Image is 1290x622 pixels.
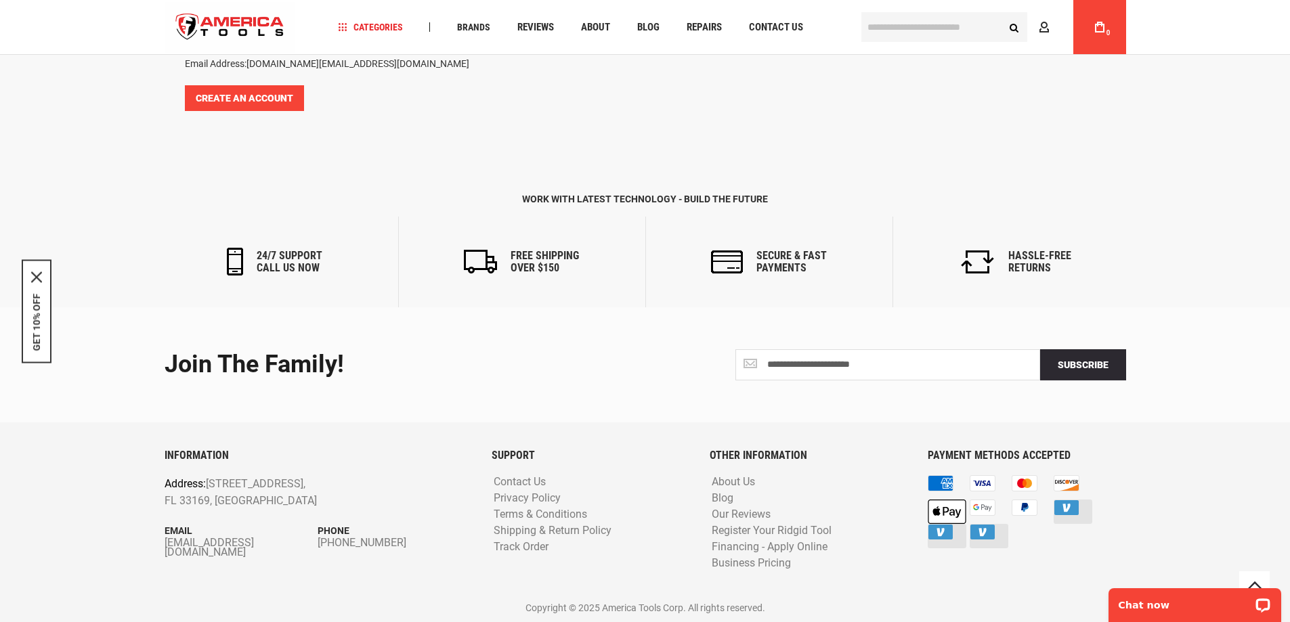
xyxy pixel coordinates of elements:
a: Privacy Policy [490,492,564,505]
h6: PAYMENT METHODS ACCEPTED [928,449,1125,462]
h6: INFORMATION [165,449,471,462]
img: America Tools [165,2,296,53]
a: Contact Us [490,476,549,489]
span: 0 [1106,29,1111,37]
p: Phone [318,523,471,538]
a: Categories [332,18,409,37]
h6: 24/7 support call us now [257,250,322,273]
span: [DOMAIN_NAME][EMAIL_ADDRESS][DOMAIN_NAME] [246,58,469,69]
button: GET 10% OFF [31,293,42,351]
h6: OTHER INFORMATION [710,449,907,462]
h6: Free Shipping Over $150 [511,250,579,273]
a: [EMAIL_ADDRESS][DOMAIN_NAME] [165,538,318,557]
a: [PHONE_NUMBER] [318,538,471,548]
a: Business Pricing [708,557,794,570]
span: Email Address [185,58,244,69]
span: Brands [457,22,490,32]
span: Subscribe [1058,359,1109,370]
span: Blog [637,22,660,32]
button: Close [31,271,42,282]
button: Search [1002,14,1027,40]
h6: secure & fast payments [756,250,827,273]
p: [STREET_ADDRESS], FL 33169, [GEOGRAPHIC_DATA] [165,475,410,510]
button: Subscribe [1040,349,1126,380]
span: About [581,22,610,32]
a: Track Order [490,541,552,554]
svg: close icon [31,271,42,282]
a: Register Your Ridgid Tool [708,525,835,537]
div: Join the Family! [165,351,635,378]
a: About [575,18,616,37]
p: Copyright © 2025 America Tools Corp. All rights reserved. [165,600,1126,615]
a: Contact Us [743,18,809,37]
h6: Hassle-Free Returns [1008,250,1071,273]
a: Brands [451,18,496,37]
a: Our Reviews [708,508,774,521]
span: Contact Us [749,22,803,32]
a: Terms & Conditions [490,508,590,521]
a: Blog [631,18,666,37]
a: Shipping & Return Policy [490,525,615,537]
a: Repairs [681,18,728,37]
a: About Us [708,476,758,489]
span: Address: [165,477,206,490]
a: Reviews [511,18,560,37]
iframe: LiveChat chat widget [1100,579,1290,622]
span: Create an Account [196,93,293,104]
p: : [185,56,1106,71]
a: Blog [708,492,737,505]
span: Categories [338,22,403,32]
p: Email [165,523,318,538]
a: Create an Account [185,85,304,111]
h6: SUPPORT [492,449,689,462]
span: Reviews [517,22,554,32]
a: Financing - Apply Online [708,541,831,554]
a: store logo [165,2,296,53]
span: Repairs [687,22,722,32]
